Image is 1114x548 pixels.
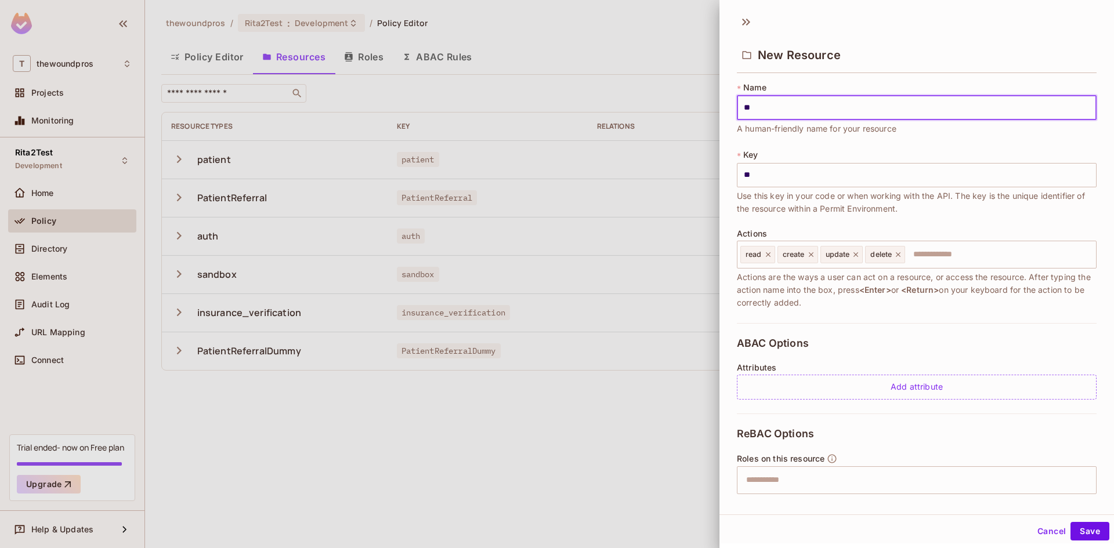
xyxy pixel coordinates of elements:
span: A human-friendly name for your resource [737,122,896,135]
div: update [820,246,863,263]
div: read [740,246,775,263]
span: <Enter> [859,285,891,295]
span: Actions [737,229,767,238]
div: delete [865,246,905,263]
span: delete [870,250,892,259]
span: create [783,250,805,259]
span: Roles on this resource [737,454,824,463]
button: Save [1070,522,1109,540]
span: update [826,250,850,259]
span: read [746,250,762,259]
div: Add attribute [737,375,1097,400]
span: Name [743,83,766,92]
span: Attributes [737,363,777,372]
span: ReBAC Options [737,428,814,440]
span: Key [743,150,758,159]
span: ABAC Options [737,337,809,349]
span: New Resource [758,48,841,62]
span: Use this key in your code or when working with the API. The key is the unique identifier of the r... [737,190,1097,215]
span: Actions are the ways a user can act on a resource, or access the resource. After typing the actio... [737,271,1097,309]
div: create [777,246,818,263]
span: <Return> [901,285,939,295]
button: Cancel [1033,522,1070,540]
span: After typing the role name into the box, press or on your keyboard for the role to be correctly a... [737,496,1097,522]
